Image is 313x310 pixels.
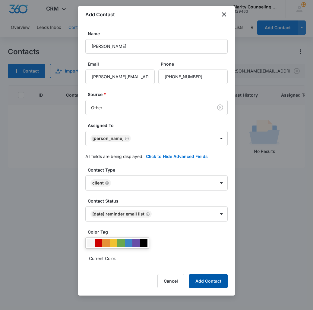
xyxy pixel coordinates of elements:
div: #3d85c6 [125,239,132,247]
label: Phone [161,61,230,67]
input: Phone [158,70,228,84]
div: #CC0000 [95,239,102,247]
div: [DATE] Reminder Email List [92,212,144,216]
div: Client [92,181,104,185]
div: #674ea7 [132,239,140,247]
label: Contact Status [88,198,230,204]
div: Remove Client [104,181,109,185]
div: #e69138 [102,239,110,247]
input: Email [85,70,155,84]
button: close [220,11,228,18]
p: All fields are being displayed. [85,153,144,160]
label: Contact Type [88,167,230,173]
button: Clear [215,103,225,112]
div: Remove Alyssa Martin [124,136,129,141]
h1: Add Contact [85,11,115,18]
button: Cancel [157,274,184,288]
div: #F6F6F6 [87,239,95,247]
div: #000000 [140,239,147,247]
p: Current Color: [89,255,116,262]
button: Click to Hide Advanced Fields [146,153,208,160]
div: #6aa84f [117,239,125,247]
label: Assigned To [88,122,230,129]
div: #f1c232 [110,239,117,247]
label: Source [88,91,230,98]
div: [PERSON_NAME] [92,136,124,141]
button: Add Contact [189,274,228,288]
div: Remove Saturday Reminder Email List [144,212,150,216]
input: Name [85,39,228,54]
label: Color Tag [88,229,230,235]
label: Name [88,30,230,37]
label: Email [88,61,157,67]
